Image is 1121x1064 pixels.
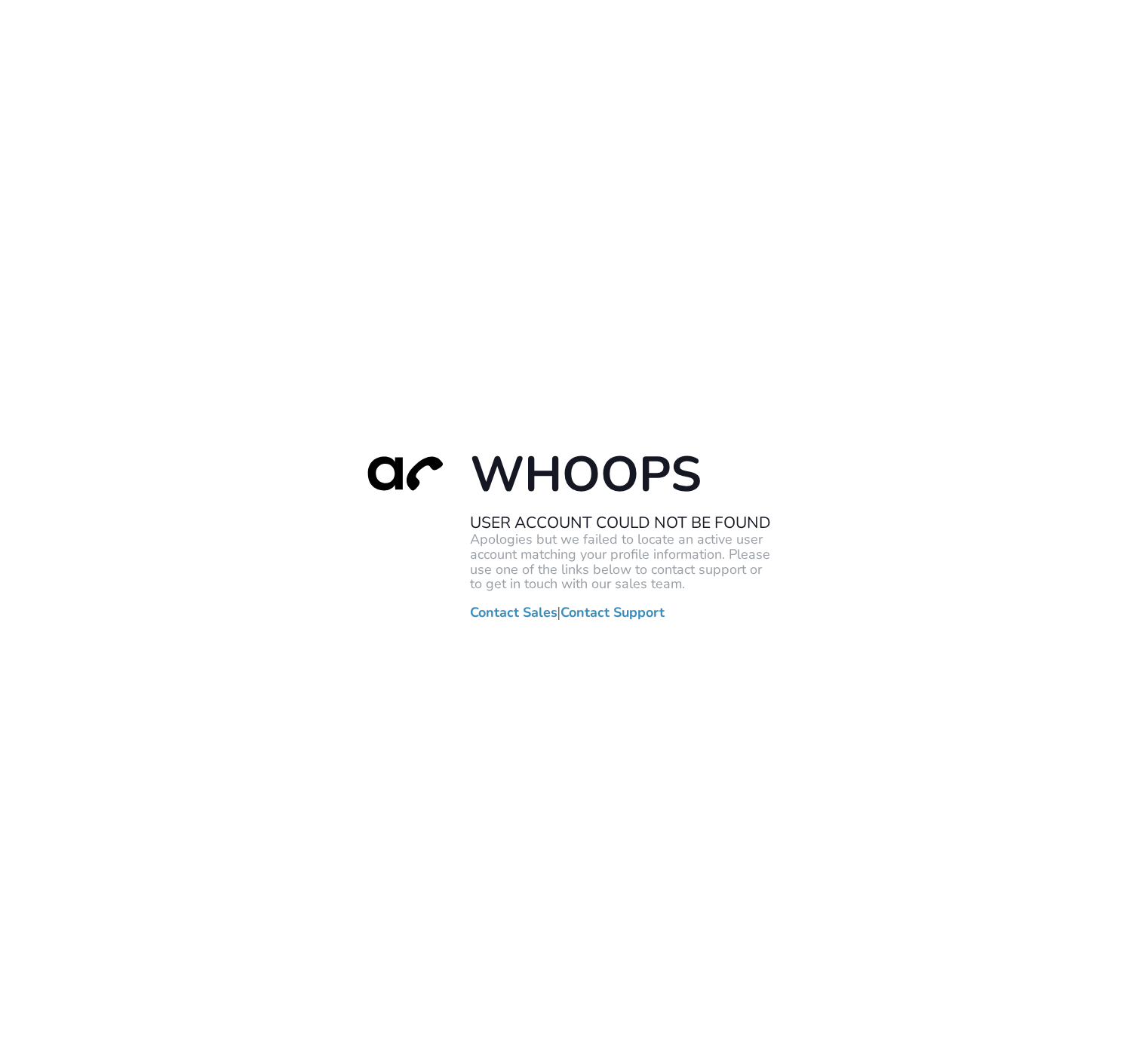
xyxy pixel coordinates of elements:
a: Contact Support [560,606,665,621]
h2: User Account Could Not Be Found [470,513,772,532]
div: | [349,443,772,620]
a: Contact Sales [470,606,557,621]
p: Apologies but we failed to locate an active user account matching your profile information. Pleas... [470,532,772,592]
h1: Whoops [470,443,772,504]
